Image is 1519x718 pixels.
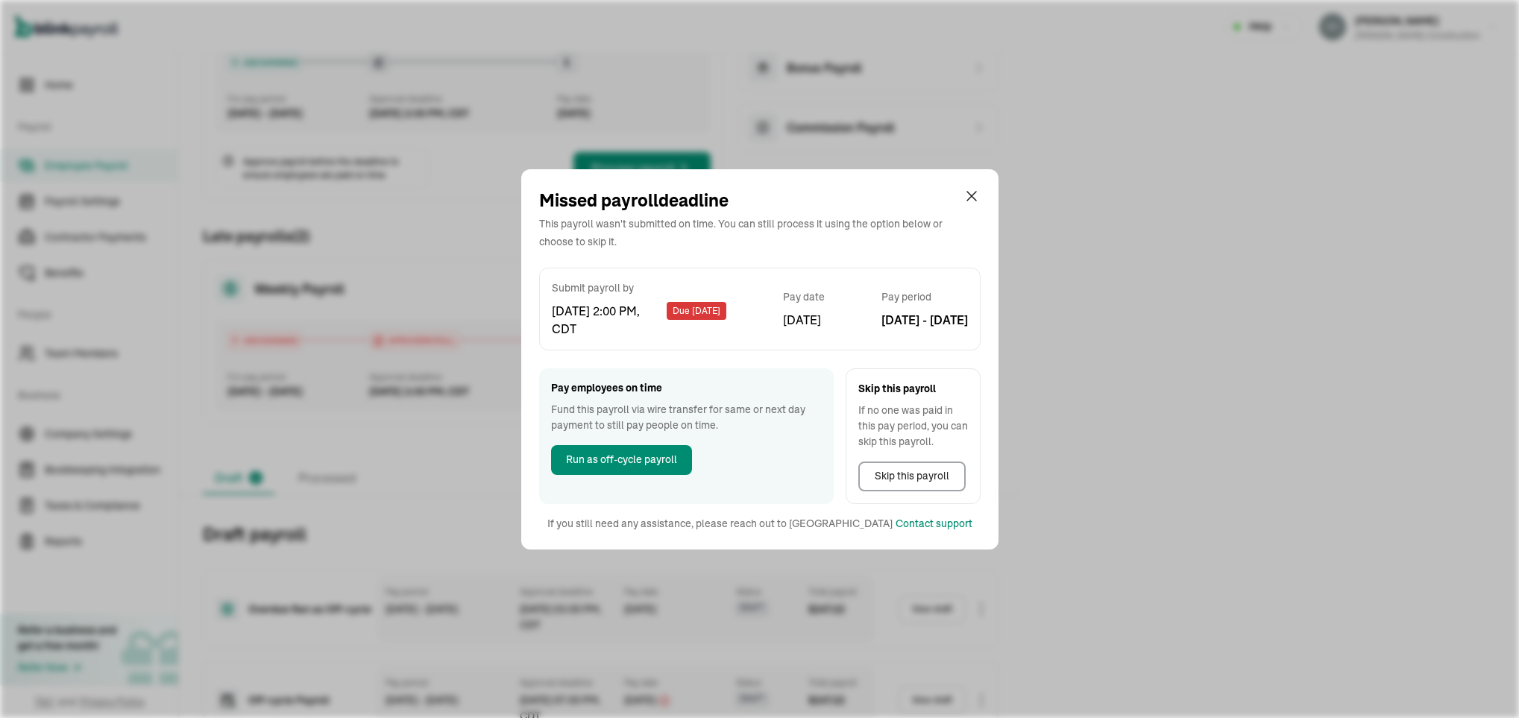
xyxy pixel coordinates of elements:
span: Pay employees on time [551,380,822,396]
span: Submit payroll by [552,280,726,296]
iframe: Chat Widget [1444,646,1519,718]
span: [DATE] 2:00 PM, CDT [552,302,664,338]
button: Contact support [896,516,972,532]
span: Skip this payroll [858,381,968,397]
span: [DATE] [783,311,821,329]
button: Run as off-cycle payroll [551,445,692,475]
button: Skip this payroll [858,462,966,491]
span: If no one was paid in this pay period, you can skip this payroll. [858,403,968,450]
span: [DATE] - [DATE] [881,311,968,329]
div: Due [DATE] [667,302,726,320]
span: Skip this payroll [875,468,949,484]
span: Missed payroll deadline [539,191,729,210]
span: Pay period [881,289,968,305]
span: Fund this payroll via wire transfer for same or next day payment to still pay people on time. [551,402,822,433]
span: Run as off-cycle payroll [566,452,677,467]
span: Pay date [783,289,825,305]
span: This payroll wasn't submitted on time. You can still process it using the option below or choose ... [539,217,943,248]
p: If you still need any assistance, please reach out to [GEOGRAPHIC_DATA] [547,516,893,532]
